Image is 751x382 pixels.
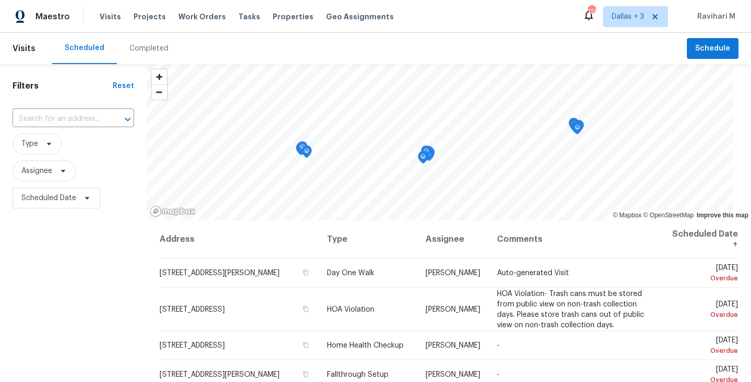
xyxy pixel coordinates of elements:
[572,122,583,138] div: Map marker
[643,212,694,219] a: OpenStreetMap
[588,6,595,17] div: 120
[65,43,104,53] div: Scheduled
[327,342,404,349] span: Home Health Checkup
[13,81,113,91] h1: Filters
[425,147,435,163] div: Map marker
[327,269,374,277] span: Day One Walk
[489,220,662,258] th: Comments
[13,37,35,60] span: Visits
[695,42,730,55] span: Schedule
[327,305,374,313] span: HOA Violation
[301,340,310,350] button: Copy Address
[687,38,738,59] button: Schedule
[160,371,280,378] span: [STREET_ADDRESS][PERSON_NAME]
[13,111,105,127] input: Search for an address...
[160,305,225,313] span: [STREET_ADDRESS]
[238,13,260,20] span: Tasks
[613,212,641,219] a: Mapbox
[150,205,196,217] a: Mapbox homepage
[160,342,225,349] span: [STREET_ADDRESS]
[100,11,121,22] span: Visits
[152,84,167,100] button: Zoom out
[671,309,738,319] div: Overdue
[497,290,644,328] span: HOA Violation- Trash cans must be stored from public view on non-trash collection days. Please st...
[419,151,429,167] div: Map marker
[663,220,738,258] th: Scheduled Date ↑
[160,269,280,277] span: [STREET_ADDRESS][PERSON_NAME]
[671,337,738,356] span: [DATE]
[301,145,312,162] div: Map marker
[273,11,313,22] span: Properties
[113,81,134,91] div: Reset
[571,121,581,137] div: Map marker
[297,142,307,158] div: Map marker
[159,220,319,258] th: Address
[129,43,168,54] div: Completed
[21,193,76,203] span: Scheduled Date
[423,148,433,164] div: Map marker
[426,305,480,313] span: [PERSON_NAME]
[418,151,428,167] div: Map marker
[417,220,489,258] th: Assignee
[152,69,167,84] button: Zoom in
[147,64,733,220] canvas: Map
[569,118,579,134] div: Map marker
[693,11,735,22] span: Ravihari M
[423,146,434,162] div: Map marker
[697,212,748,219] a: Improve this map
[134,11,166,22] span: Projects
[21,166,52,176] span: Assignee
[297,141,308,157] div: Map marker
[671,346,738,356] div: Overdue
[301,304,310,313] button: Copy Address
[671,300,738,319] span: [DATE]
[319,220,418,258] th: Type
[497,371,500,378] span: -
[574,120,584,136] div: Map marker
[327,371,389,378] span: Fallthrough Setup
[421,145,431,162] div: Map marker
[178,11,226,22] span: Work Orders
[671,264,738,284] span: [DATE]
[301,369,310,379] button: Copy Address
[424,149,434,165] div: Map marker
[426,342,480,349] span: [PERSON_NAME]
[497,342,500,349] span: -
[612,11,644,22] span: Dallas + 3
[426,269,480,277] span: [PERSON_NAME]
[35,11,70,22] span: Maestro
[497,269,569,277] span: Auto-generated Visit
[296,143,306,159] div: Map marker
[326,11,394,22] span: Geo Assignments
[21,139,38,149] span: Type
[301,268,310,277] button: Copy Address
[120,112,135,127] button: Open
[426,371,480,378] span: [PERSON_NAME]
[671,273,738,284] div: Overdue
[568,118,579,134] div: Map marker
